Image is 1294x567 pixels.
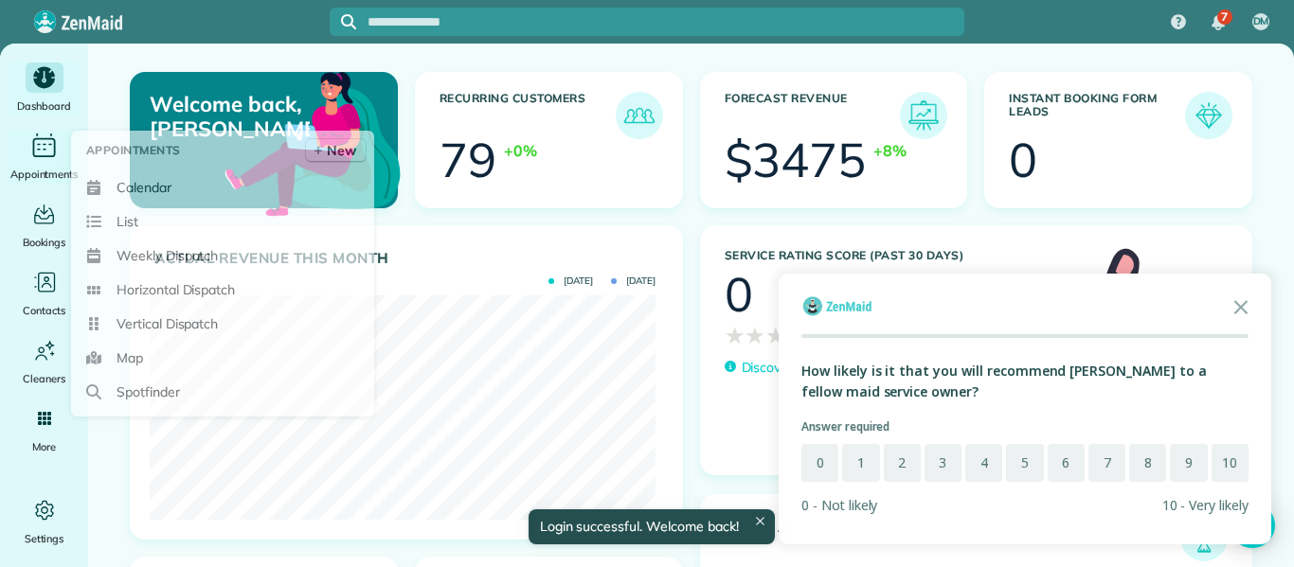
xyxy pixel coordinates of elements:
a: Contacts [8,267,81,320]
a: Spotfinder [79,375,367,409]
span: [DATE] [548,276,593,286]
span: Settings [25,529,64,548]
span: Appointments [10,165,79,184]
p: Welcome back, [PERSON_NAME]! [150,92,310,142]
a: New [305,138,367,163]
div: +0% [504,139,537,162]
button: Close the survey [1222,287,1260,325]
img: icon_recurring_customers-cf858462ba22bcd05b5a5880d41d6543d210077de5bb9ebc9590e49fd87d84ed.png [620,97,658,134]
h3: Actual Revenue this month [154,250,663,267]
img: Company logo [801,294,873,317]
span: ★ [745,318,765,352]
span: Contacts [23,301,65,320]
span: 7 [1221,9,1228,25]
div: $3475 [725,136,867,184]
img: dashboard_welcome-42a62b7d889689a78055ac9021e634bf52bae3f8056760290aed330b23ab8690.png [221,50,404,234]
div: Survey [779,274,1271,544]
button: 0 [801,444,838,482]
span: Map [117,348,143,367]
div: 0 [725,271,753,318]
span: Dashboard [17,97,71,115]
span: Weekly Dispatch [117,246,218,265]
a: Map [79,341,367,375]
button: 7 [1088,444,1125,482]
img: icon_form_leads-04211a6a04a5b2264e4ee56bc0799ec3eb69b7e499cbb523a139df1d13a81ae0.png [1190,97,1228,134]
div: 0 [1009,136,1037,184]
h3: Recurring Customers [440,92,616,139]
a: List [79,204,367,239]
h3: Service Rating score (past 30 days) [725,249,1033,262]
a: Cleaners [8,335,81,388]
span: DM [1253,14,1269,29]
span: Calendar [117,178,171,197]
p: Discover Service ratings [742,358,887,378]
button: 1 [842,444,879,482]
a: Dashboard [8,62,81,115]
button: 4 [965,444,1002,482]
p: Answer required [801,417,1249,436]
button: 2 [884,444,921,482]
button: 6 [1048,444,1085,482]
span: Horizontal Dispatch [117,280,235,299]
a: Vertical Dispatch [79,307,367,341]
button: Focus search [330,14,356,29]
a: Bookings [8,199,81,252]
a: Weekly Dispatch [79,239,367,273]
button: 5 [1006,444,1043,482]
span: Cleaners [23,369,65,388]
h3: Forecast Revenue [725,92,901,139]
a: Appointments [8,131,81,184]
button: 3 [925,444,962,482]
span: ★ [765,318,786,352]
div: 0 - Not likely [801,497,877,514]
img: icon_forecast_revenue-8c13a41c7ed35a8dcfafea3cbb826a0462acb37728057bba2d056411b612bbbe.png [905,97,943,134]
a: Discover Service ratings [725,358,887,378]
h3: Instant Booking Form Leads [1009,92,1185,139]
span: Bookings [23,233,66,252]
a: Calendar [79,170,367,204]
button: 8 [1129,444,1166,482]
div: 7 unread notifications [1198,2,1238,44]
span: ★ [725,318,746,352]
span: Vertical Dispatch [117,314,218,333]
span: Spotfinder [117,382,180,401]
span: New [327,141,356,160]
div: How likely is it that you will recommend [PERSON_NAME] to a fellow maid service owner? [801,361,1249,402]
button: 10 [1212,444,1249,482]
a: Settings [8,495,81,548]
svg: Focus search [341,14,356,29]
span: More [32,437,56,456]
span: List [117,212,138,231]
span: [DATE] [611,276,656,286]
div: 10 - Very likely [1162,497,1249,514]
span: Appointments [86,141,181,160]
div: Login successful. Welcome back! [528,509,774,544]
a: Horizontal Dispatch [79,273,367,307]
div: 79 [440,136,496,184]
div: +8% [873,139,907,162]
button: 9 [1170,444,1207,482]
